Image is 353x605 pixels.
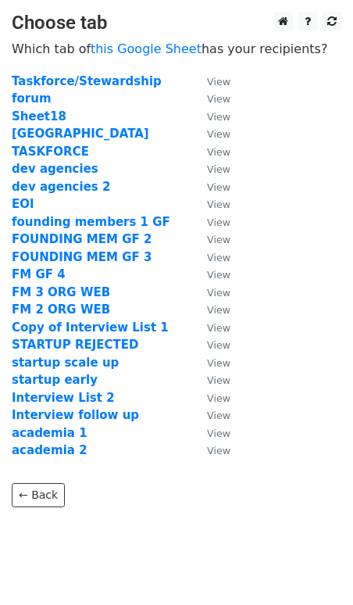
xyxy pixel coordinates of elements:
[91,41,201,56] a: this Google Sheet
[12,91,52,106] a: forum
[12,250,152,264] a: FOUNDING MEM GF 3
[207,374,230,386] small: View
[12,162,98,176] a: dev agencies
[207,217,230,228] small: View
[12,41,341,57] p: Which tab of has your recipients?
[12,483,65,507] a: ← Back
[207,76,230,88] small: View
[207,234,230,245] small: View
[191,320,230,335] a: View
[12,109,66,124] a: Sheet18
[207,428,230,439] small: View
[12,180,110,194] a: dev agencies 2
[12,338,139,352] a: STARTUP REJECTED
[191,180,230,194] a: View
[191,91,230,106] a: View
[207,146,230,158] small: View
[12,320,169,335] a: Copy of Interview List 1
[191,373,230,387] a: View
[191,443,230,457] a: View
[207,287,230,299] small: View
[191,338,230,352] a: View
[207,392,230,404] small: View
[12,408,139,422] a: Interview follow up
[191,356,230,370] a: View
[207,322,230,334] small: View
[191,250,230,264] a: View
[12,232,152,246] a: FOUNDING MEM GF 2
[191,232,230,246] a: View
[191,145,230,159] a: View
[191,162,230,176] a: View
[191,109,230,124] a: View
[12,391,115,405] a: Interview List 2
[191,215,230,229] a: View
[12,127,149,141] a: [GEOGRAPHIC_DATA]
[12,302,110,317] a: FM 2 ORG WEB
[207,410,230,421] small: View
[12,356,119,370] a: startup scale up
[12,145,89,159] a: TASKFORCE
[12,12,341,34] h3: Choose tab
[12,426,87,440] a: academia 1
[207,304,230,316] small: View
[191,127,230,141] a: View
[191,408,230,422] a: View
[207,445,230,456] small: View
[12,443,87,457] a: academia 2
[207,357,230,369] small: View
[207,93,230,105] small: View
[12,267,66,281] a: FM GF 4
[12,373,98,387] a: startup early
[207,252,230,263] small: View
[12,215,170,229] a: founding members 1 GF
[191,391,230,405] a: View
[207,111,230,123] small: View
[191,302,230,317] a: View
[191,74,230,88] a: View
[12,197,34,211] a: EOI
[207,163,230,175] small: View
[191,197,230,211] a: View
[12,74,162,88] a: Taskforce/Stewardship
[207,128,230,140] small: View
[191,267,230,281] a: View
[12,285,110,299] a: FM 3 ORG WEB
[207,269,230,281] small: View
[191,426,230,440] a: View
[207,199,230,210] small: View
[191,285,230,299] a: View
[207,181,230,193] small: View
[207,339,230,351] small: View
